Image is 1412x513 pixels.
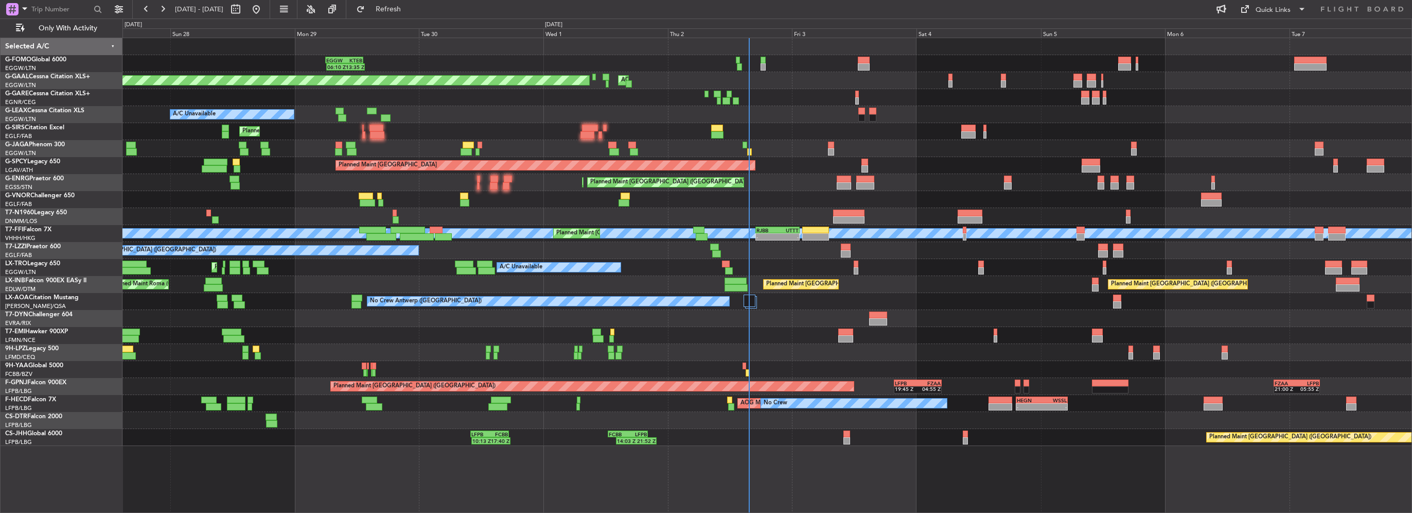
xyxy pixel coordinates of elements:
div: Planned Maint [GEOGRAPHIC_DATA] ([GEOGRAPHIC_DATA]) [333,379,496,394]
div: Planned Maint [GEOGRAPHIC_DATA] ([GEOGRAPHIC_DATA]) [1111,277,1273,292]
span: T7-FFI [5,227,23,233]
div: 17:40 Z [491,438,509,444]
a: EGGW/LTN [5,115,36,123]
a: EGLF/FAB [5,200,32,208]
a: VHHH/HKG [5,234,36,242]
div: 06:10 Z [327,64,346,70]
button: Quick Links [1235,1,1311,18]
div: Planned Maint [GEOGRAPHIC_DATA] ([GEOGRAPHIC_DATA]) [1209,430,1371,445]
div: LFPB [1297,380,1319,386]
div: Planned Maint [GEOGRAPHIC_DATA] ([GEOGRAPHIC_DATA]) [242,124,404,139]
a: [PERSON_NAME]/QSA [5,302,66,310]
div: EGGW [326,57,344,63]
div: [DATE] [125,21,142,29]
a: EDLW/DTM [5,285,36,293]
div: Sat 4 [916,28,1041,38]
a: FCBB/BZV [5,370,32,378]
div: - [1017,404,1042,410]
div: Thu 2 [668,28,792,38]
div: A/C Unavailable [173,107,216,122]
div: Planned Maint [GEOGRAPHIC_DATA] ([GEOGRAPHIC_DATA]) [215,260,377,275]
span: G-SIRS [5,125,25,131]
button: Refresh [351,1,413,18]
span: T7-EMI [5,329,25,335]
span: G-FOMO [5,57,31,63]
a: CS-DTRFalcon 2000 [5,414,62,420]
span: G-GAAL [5,74,29,80]
div: Sun 28 [170,28,295,38]
div: LFPB [628,431,647,437]
a: F-HECDFalcon 7X [5,397,56,403]
div: RJBB [756,227,778,233]
a: LFMN/NCE [5,336,36,344]
div: LFPB [471,431,490,437]
div: 10:13 Z [472,438,491,444]
a: G-ENRGPraetor 600 [5,176,64,182]
a: EGLF/FAB [5,132,32,140]
div: Wed 1 [543,28,668,38]
a: F-GPNJFalcon 900EX [5,380,66,386]
a: EGLF/FAB [5,251,32,259]
div: Planned Maint [GEOGRAPHIC_DATA] ([GEOGRAPHIC_DATA]) [556,226,718,241]
span: Refresh [367,6,410,13]
div: No Crew [764,396,787,411]
span: G-JAGA [5,142,29,148]
div: 05:55 Z [1297,386,1319,392]
button: Only With Activity [11,20,112,37]
span: Only With Activity [27,25,109,32]
span: G-SPCY [5,159,27,165]
span: LX-AOA [5,295,29,301]
div: FZAA [1275,380,1297,386]
a: LFMD/CEQ [5,353,35,361]
a: T7-N1960Legacy 650 [5,210,67,216]
a: LX-AOACitation Mustang [5,295,79,301]
a: G-JAGAPhenom 300 [5,142,65,148]
span: T7-N1960 [5,210,34,216]
a: 9H-LPZLegacy 500 [5,346,59,352]
div: Planned Maint [GEOGRAPHIC_DATA] ([GEOGRAPHIC_DATA]) [590,175,752,190]
a: T7-EMIHawker 900XP [5,329,68,335]
div: A/C Unavailable [GEOGRAPHIC_DATA] ([GEOGRAPHIC_DATA]) [49,243,216,258]
a: EGGW/LTN [5,81,36,89]
span: F-HECD [5,397,28,403]
span: LX-INB [5,278,25,284]
div: Mon 29 [295,28,419,38]
span: G-GARE [5,91,29,97]
a: EGGW/LTN [5,268,36,276]
div: 21:52 Z [636,438,656,444]
span: 9H-LPZ [5,346,26,352]
a: EGSS/STN [5,183,32,191]
a: EGNR/CEG [5,98,36,106]
div: AOG Maint Dusseldorf [621,73,681,88]
a: LX-TROLegacy 650 [5,261,60,267]
div: Fri 3 [792,28,916,38]
span: T7-LZZI [5,244,26,250]
span: G-VNOR [5,193,30,199]
a: LFPB/LBG [5,421,32,429]
div: FCBB [490,431,508,437]
div: No Crew Antwerp ([GEOGRAPHIC_DATA]) [370,294,482,309]
span: [DATE] - [DATE] [175,5,223,14]
a: DNMM/LOS [5,217,37,225]
div: Sun 5 [1041,28,1166,38]
span: CS-JHH [5,431,27,437]
div: AOG Maint Paris ([GEOGRAPHIC_DATA]) [740,396,849,411]
a: LFPB/LBG [5,438,32,446]
div: 14:03 Z [617,438,637,444]
div: Tue 30 [419,28,543,38]
a: G-SPCYLegacy 650 [5,159,60,165]
div: 04:55 Z [918,386,941,392]
div: [DATE] [545,21,562,29]
span: G-LEAX [5,108,27,114]
span: F-GPNJ [5,380,27,386]
div: UTTT [778,227,799,233]
div: - [778,234,799,240]
div: Planned Maint [GEOGRAPHIC_DATA] [339,158,437,173]
a: G-LEAXCessna Citation XLS [5,108,84,114]
a: LX-INBFalcon 900EX EASy II [5,278,86,284]
div: - [756,234,778,240]
span: G-ENRG [5,176,29,182]
a: LGAV/ATH [5,166,33,174]
a: T7-DYNChallenger 604 [5,312,73,318]
a: G-VNORChallenger 650 [5,193,75,199]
